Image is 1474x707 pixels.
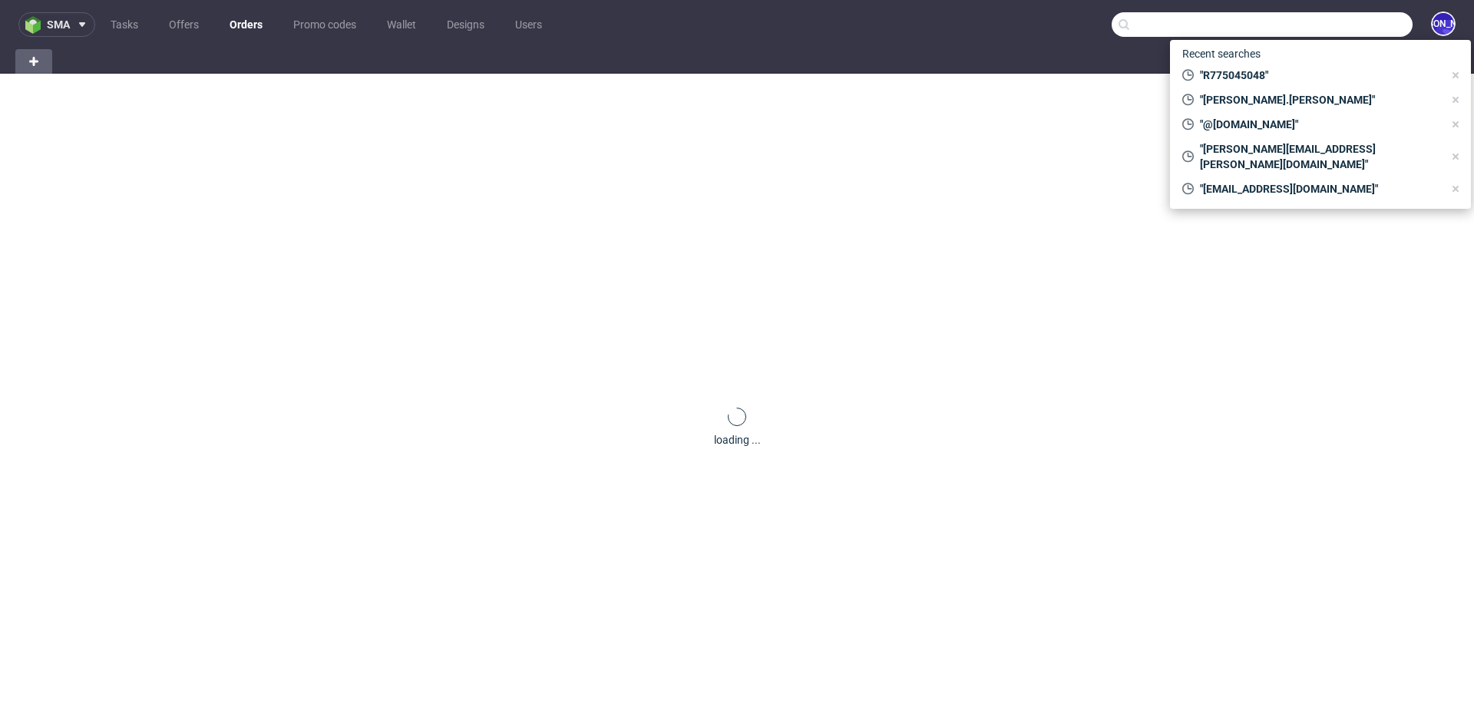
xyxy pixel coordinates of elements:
[1194,68,1443,83] span: "R775045048"
[1433,13,1454,35] figcaption: [PERSON_NAME]
[1176,41,1267,66] span: Recent searches
[1194,141,1443,172] span: "[PERSON_NAME][EMAIL_ADDRESS][PERSON_NAME][DOMAIN_NAME]"
[101,12,147,37] a: Tasks
[1194,92,1443,107] span: "[PERSON_NAME].[PERSON_NAME]"
[160,12,208,37] a: Offers
[284,12,365,37] a: Promo codes
[438,12,494,37] a: Designs
[47,19,70,30] span: sma
[220,12,272,37] a: Orders
[506,12,551,37] a: Users
[714,432,761,448] div: loading ...
[1194,181,1443,197] span: "[EMAIL_ADDRESS][DOMAIN_NAME]"
[378,12,425,37] a: Wallet
[25,16,47,34] img: logo
[1194,117,1443,132] span: "@[DOMAIN_NAME]"
[18,12,95,37] button: sma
